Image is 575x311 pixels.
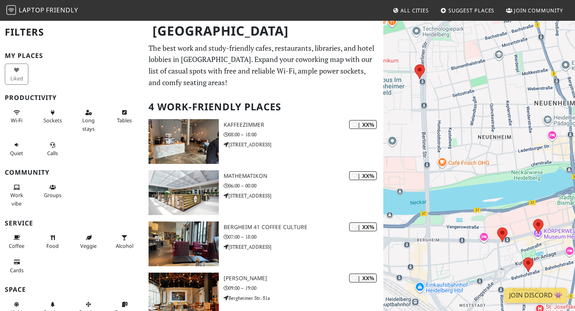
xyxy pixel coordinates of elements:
[46,242,59,249] span: Food
[41,138,64,159] button: Calls
[149,42,379,88] p: The best work and study-friendly cafes, restaurants, libraries, and hotel lobbies in [GEOGRAPHIC_...
[144,170,383,215] a: Mathematikon | XX% Mathematikon 06:00 – 00:00 [STREET_ADDRESS]
[224,233,383,241] p: 07:00 – 18:00
[149,221,219,266] img: Bergheim 41 coffee culture
[9,242,24,249] span: Coffee
[5,20,139,44] h2: Filters
[149,119,219,164] img: Kaffeezimmer
[5,169,139,176] h3: Community
[349,171,377,180] div: | XX%
[10,150,23,157] span: Quiet
[514,7,563,14] span: Join Community
[6,4,78,18] a: LaptopFriendly LaptopFriendly
[116,242,133,249] span: Alcohol
[448,7,495,14] span: Suggest Places
[5,138,28,159] button: Quiet
[5,219,139,227] h3: Service
[503,3,566,18] a: Join Community
[41,181,64,202] button: Groups
[44,191,61,199] span: Group tables
[349,273,377,283] div: | XX%
[224,275,383,282] h3: [PERSON_NAME]
[224,224,383,231] h3: Bergheim 41 coffee culture
[113,231,136,252] button: Alcohol
[5,106,28,127] button: Wi-Fi
[10,191,23,207] span: People working
[224,141,383,148] p: [STREET_ADDRESS]
[77,231,100,252] button: Veggie
[224,192,383,199] p: [STREET_ADDRESS]
[349,222,377,231] div: | XX%
[11,117,22,124] span: Stable Wi-Fi
[224,243,383,251] p: [STREET_ADDRESS]
[44,117,62,124] span: Power sockets
[47,150,58,157] span: Video/audio calls
[224,182,383,189] p: 06:00 – 00:00
[224,131,383,138] p: 08:00 – 18:00
[117,117,132,124] span: Work-friendly tables
[149,95,379,119] h2: 4 Work-Friendly Places
[349,120,377,129] div: | XX%
[146,20,382,42] h1: [GEOGRAPHIC_DATA]
[5,94,139,102] h3: Productivity
[224,122,383,128] h3: Kaffeezimmer
[149,170,219,215] img: Mathematikon
[6,5,16,15] img: LaptopFriendly
[5,231,28,252] button: Coffee
[41,231,64,252] button: Food
[77,106,100,135] button: Long stays
[82,117,95,132] span: Long stays
[46,6,78,14] span: Friendly
[224,294,383,302] p: Bergheimer Str. 81a
[504,288,567,303] a: Join Discord 👾
[224,284,383,292] p: 09:00 – 19:00
[10,267,24,274] span: Credit cards
[5,255,28,277] button: Cards
[437,3,498,18] a: Suggest Places
[144,119,383,164] a: Kaffeezimmer | XX% Kaffeezimmer 08:00 – 18:00 [STREET_ADDRESS]
[19,6,45,14] span: Laptop
[113,106,136,127] button: Tables
[41,106,64,127] button: Sockets
[5,52,139,60] h3: My Places
[401,7,429,14] span: All Cities
[224,173,383,179] h3: Mathematikon
[389,3,432,18] a: All Cities
[80,242,97,249] span: Veggie
[5,286,139,293] h3: Space
[144,221,383,266] a: Bergheim 41 coffee culture | XX% Bergheim 41 coffee culture 07:00 – 18:00 [STREET_ADDRESS]
[5,181,28,210] button: Work vibe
